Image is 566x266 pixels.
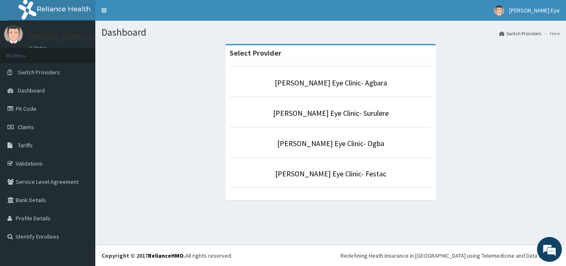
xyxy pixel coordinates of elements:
a: [PERSON_NAME] Eye Clinic- Surulere [273,108,389,118]
strong: Select Provider [230,48,281,58]
div: Redefining Heath Insurance in [GEOGRAPHIC_DATA] using Telemedicine and Data Science! [341,251,560,260]
span: Claims [18,123,34,131]
a: [PERSON_NAME] Eye Clinic- Agbara [275,78,387,88]
strong: Copyright © 2017 . [102,252,185,259]
span: Switch Providers [18,68,60,76]
span: [PERSON_NAME] Eye [509,7,560,14]
h1: Dashboard [102,27,560,38]
img: User Image [4,25,23,44]
span: Dashboard [18,87,45,94]
li: Here [542,30,560,37]
a: Switch Providers [499,30,541,37]
a: Online [29,45,49,51]
span: Tariffs [18,142,33,149]
a: [PERSON_NAME] Eye Clinic- Ogba [277,139,384,148]
img: User Image [494,5,504,16]
a: RelianceHMO [148,252,184,259]
a: [PERSON_NAME] Eye Clinic- Festac [275,169,386,178]
footer: All rights reserved. [95,245,566,266]
p: [PERSON_NAME] Eye [29,34,97,41]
